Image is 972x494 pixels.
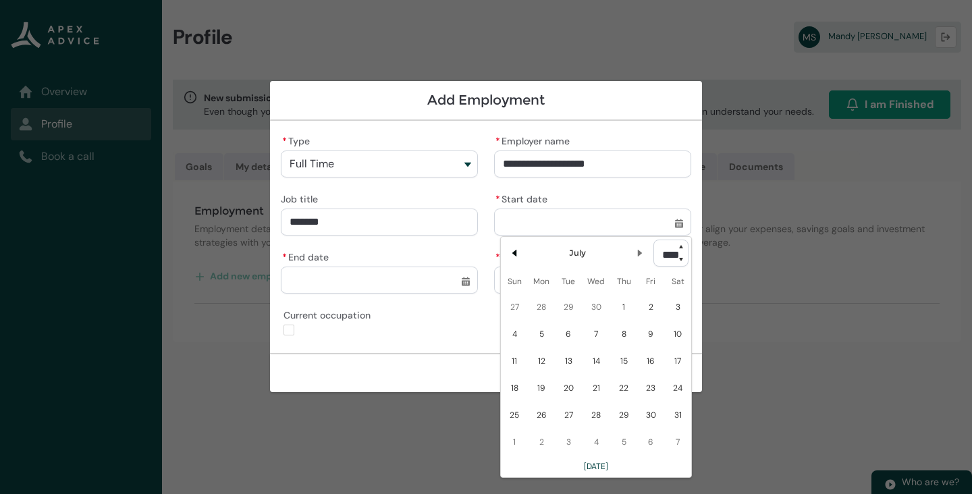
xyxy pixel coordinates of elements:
td: 2021-07-15 [610,348,637,375]
button: Type [281,150,478,177]
td: 2021-07-16 [637,348,664,375]
td: 2021-07-06 [555,321,582,348]
span: 8 [613,323,634,345]
span: 16 [640,350,661,372]
td: 2021-07-10 [664,321,691,348]
label: Link to applicant [494,248,583,264]
label: Start date [494,190,553,206]
td: 2021-06-29 [555,294,582,321]
span: 15 [613,350,634,372]
td: 2021-07-04 [501,321,528,348]
abbr: Tuesday [562,276,575,287]
span: 6 [558,323,579,345]
abbr: Sunday [508,276,522,287]
h1: Add Employment [281,92,691,109]
button: Next Month [629,242,651,264]
span: 14 [585,350,607,372]
td: 2021-07-13 [555,348,582,375]
h2: July [569,246,586,260]
abbr: Monday [533,276,549,287]
td: 2021-07-01 [610,294,637,321]
td: 2021-07-14 [582,348,610,375]
div: Date picker: July [500,236,692,478]
span: 28 [531,296,552,318]
label: Type [281,132,315,148]
span: 29 [558,296,579,318]
button: Previous Month [504,242,525,264]
span: 27 [504,296,525,318]
span: 7 [585,323,607,345]
td: 2021-06-30 [582,294,610,321]
span: Full Time [290,158,334,170]
label: Job title [281,190,323,206]
span: 5 [531,323,552,345]
abbr: required [282,135,287,147]
td: 2021-07-09 [637,321,664,348]
td: 2021-06-27 [501,294,528,321]
abbr: Wednesday [587,276,605,287]
span: 10 [667,323,688,345]
abbr: required [495,251,500,263]
span: 13 [558,350,579,372]
abbr: required [495,135,500,147]
span: 9 [640,323,661,345]
td: 2021-07-08 [610,321,637,348]
span: 30 [585,296,607,318]
td: 2021-07-17 [664,348,691,375]
label: End date [281,248,334,264]
td: 2021-07-11 [501,348,528,375]
td: 2021-07-02 [637,294,664,321]
span: 2 [640,296,661,318]
span: 3 [667,296,688,318]
span: 17 [667,350,688,372]
abbr: Saturday [672,276,684,287]
abbr: required [495,193,500,205]
td: 2021-07-12 [528,348,555,375]
span: Current occupation [283,306,376,322]
span: 4 [504,323,525,345]
span: 1 [613,296,634,318]
abbr: required [282,251,287,263]
td: 2021-07-07 [582,321,610,348]
abbr: Thursday [617,276,631,287]
td: 2021-07-03 [664,294,691,321]
label: Employer name [494,132,575,148]
td: 2021-07-05 [528,321,555,348]
abbr: Friday [646,276,655,287]
td: 2021-06-28 [528,294,555,321]
button: Link to applicant [494,267,691,294]
span: 11 [504,350,525,372]
span: 12 [531,350,552,372]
